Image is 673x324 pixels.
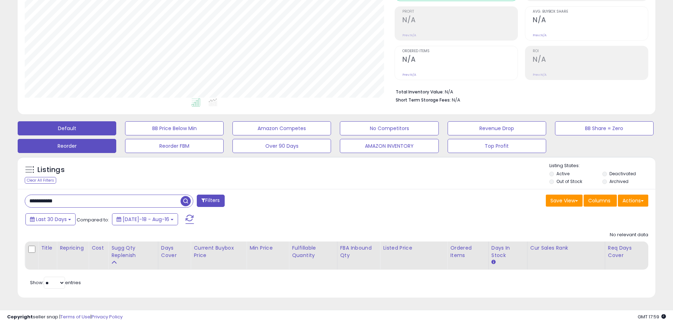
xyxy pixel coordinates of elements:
[584,195,617,207] button: Columns
[402,10,518,14] span: Profit
[402,33,416,37] small: Prev: N/A
[618,195,648,207] button: Actions
[41,244,54,252] div: Title
[18,121,116,135] button: Default
[25,177,56,184] div: Clear All Filters
[533,55,648,65] h2: N/A
[533,10,648,14] span: Avg. Buybox Share
[77,216,109,223] span: Compared to:
[609,178,628,184] label: Archived
[111,244,155,259] div: Sugg Qty Replenish
[161,244,188,259] div: Days Cover
[91,244,105,252] div: Cost
[18,139,116,153] button: Reorder
[396,97,451,103] b: Short Term Storage Fees:
[638,313,666,320] span: 2025-09-16 17:59 GMT
[396,89,444,95] b: Total Inventory Value:
[491,259,496,265] small: Days In Stock.
[452,97,460,103] span: N/A
[556,171,569,177] label: Active
[555,121,654,135] button: BB Share = Zero
[530,244,602,252] div: Cur Sales Rank
[60,244,85,252] div: Repricing
[608,244,645,259] div: Req Days Cover
[340,121,438,135] button: No Competitors
[533,49,648,53] span: ROI
[25,213,76,225] button: Last 30 Days
[556,178,582,184] label: Out of Stock
[60,313,90,320] a: Terms of Use
[340,244,377,259] div: FBA inbound Qty
[448,121,546,135] button: Revenue Drop
[7,314,123,320] div: seller snap | |
[108,242,158,270] th: Please note that this number is a calculation based on your required days of coverage and your ve...
[396,87,643,96] li: N/A
[292,244,334,259] div: Fulfillable Quantity
[533,16,648,25] h2: N/A
[125,121,224,135] button: BB Price Below Min
[197,195,224,207] button: Filters
[7,313,33,320] strong: Copyright
[112,213,178,225] button: [DATE]-18 - Aug-16
[91,313,123,320] a: Privacy Policy
[123,216,169,223] span: [DATE]-18 - Aug-16
[232,121,331,135] button: Amazon Competes
[232,139,331,153] button: Over 90 Days
[194,244,243,259] div: Current Buybox Price
[37,165,65,175] h5: Listings
[249,244,286,252] div: Min Price
[450,244,485,259] div: Ordered Items
[533,33,547,37] small: Prev: N/A
[402,73,416,77] small: Prev: N/A
[609,171,636,177] label: Deactivated
[549,163,655,169] p: Listing States:
[383,244,444,252] div: Listed Price
[610,232,648,238] div: No relevant data
[533,73,547,77] small: Prev: N/A
[491,244,524,259] div: Days In Stock
[30,279,81,286] span: Show: entries
[36,216,67,223] span: Last 30 Days
[448,139,546,153] button: Top Profit
[402,49,518,53] span: Ordered Items
[546,195,583,207] button: Save View
[340,139,438,153] button: AMAZON INVENTORY
[402,55,518,65] h2: N/A
[125,139,224,153] button: Reorder FBM
[588,197,610,204] span: Columns
[402,16,518,25] h2: N/A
